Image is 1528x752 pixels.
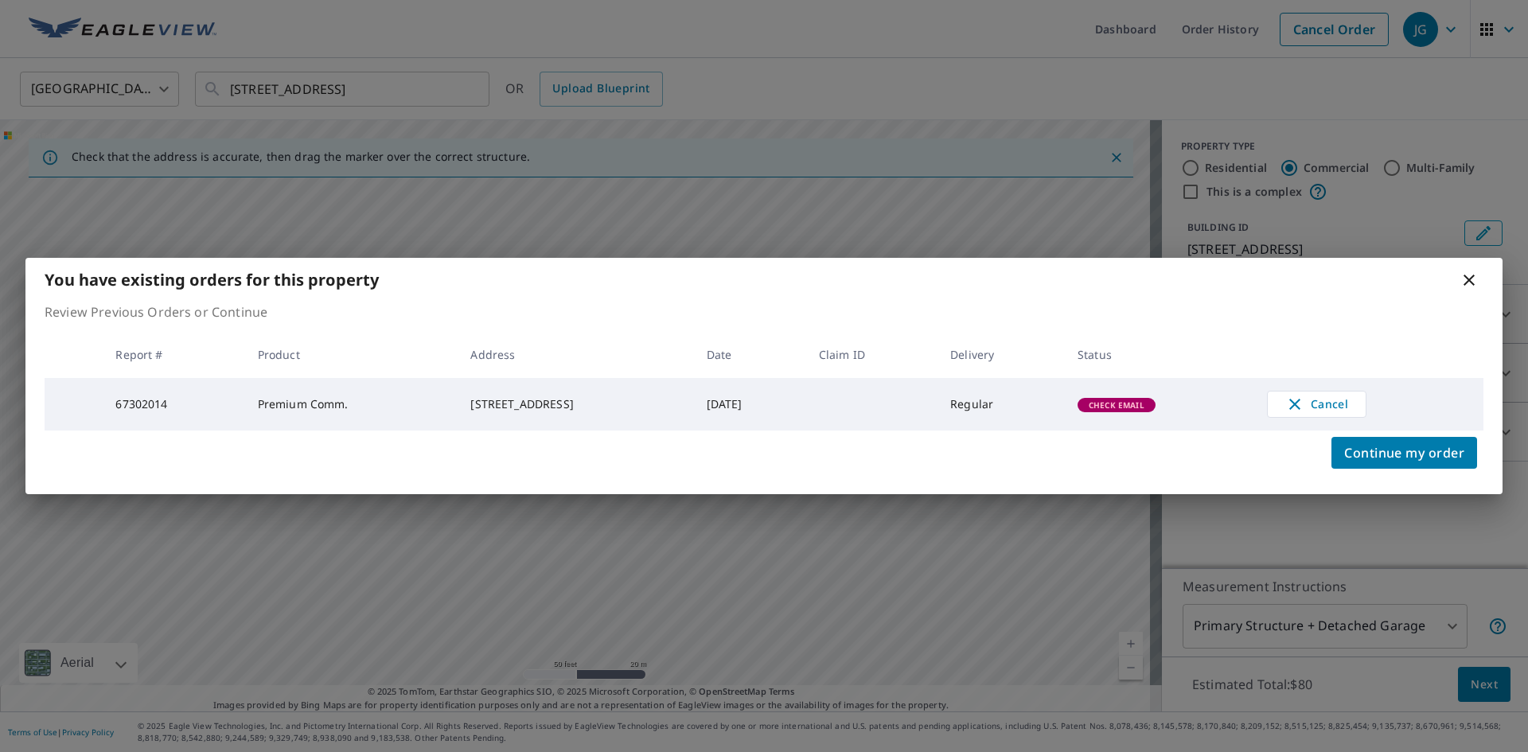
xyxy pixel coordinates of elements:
[1079,399,1154,411] span: Check Email
[1344,442,1464,464] span: Continue my order
[937,331,1065,378] th: Delivery
[45,302,1483,321] p: Review Previous Orders or Continue
[1331,437,1477,469] button: Continue my order
[245,378,458,431] td: Premium Comm.
[103,331,244,378] th: Report #
[45,269,379,290] b: You have existing orders for this property
[103,378,244,431] td: 67302014
[1065,331,1254,378] th: Status
[470,396,680,412] div: [STREET_ADDRESS]
[458,331,693,378] th: Address
[806,331,937,378] th: Claim ID
[694,331,806,378] th: Date
[694,378,806,431] td: [DATE]
[1284,395,1350,414] span: Cancel
[1267,391,1366,418] button: Cancel
[245,331,458,378] th: Product
[937,378,1065,431] td: Regular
